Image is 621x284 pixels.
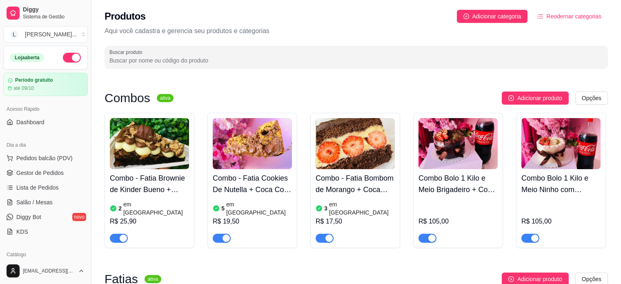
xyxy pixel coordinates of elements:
[418,172,498,195] h4: Combo Bolo 1 Kilo e Meio Brigadeiro + Coca Cola 2 litros Original
[105,26,608,36] p: Aqui você cadastra e gerencia seu produtos e categorias
[23,6,85,13] span: Diggy
[508,95,514,101] span: plus-circle
[3,152,88,165] button: Pedidos balcão (PDV)
[324,204,327,212] article: 3
[25,30,77,38] div: [PERSON_NAME] ...
[463,13,469,19] span: plus-circle
[16,228,28,236] span: KDS
[531,10,608,23] button: Reodernar categorias
[521,217,601,226] div: R$ 105,00
[157,94,174,102] sup: ativa
[3,103,88,116] div: Acesso Rápido
[16,154,73,162] span: Pedidos balcão (PDV)
[13,85,34,92] article: até 09/10
[213,217,292,226] div: R$ 19,50
[582,275,601,284] span: Opções
[3,261,88,281] button: [EMAIL_ADDRESS][DOMAIN_NAME]
[472,12,521,21] span: Adicionar categoria
[105,93,150,103] h3: Combos
[521,118,601,169] img: product-image
[23,268,75,274] span: [EMAIL_ADDRESS][DOMAIN_NAME]
[16,169,64,177] span: Gestor de Pedidos
[3,181,88,194] a: Lista de Pedidos
[3,196,88,209] a: Salão / Mesas
[3,73,88,96] a: Período gratuitoaté 09/10
[10,30,18,38] span: L
[110,217,189,226] div: R$ 25,90
[316,172,395,195] h4: Combo - Fatia Bombom de Morango + Coca Cola 200ml
[109,56,603,65] input: Buscar produto
[3,3,88,23] a: DiggySistema de Gestão
[16,213,41,221] span: Diggy Bot
[3,26,88,42] button: Select a team
[316,217,395,226] div: R$ 17,50
[221,204,225,212] article: 5
[213,172,292,195] h4: Combo - Fatia Cookies De Nutella + Coca Cola 200ml
[329,200,395,217] article: em [GEOGRAPHIC_DATA]
[226,200,292,217] article: em [GEOGRAPHIC_DATA]
[10,53,44,62] div: Loja aberta
[3,166,88,179] a: Gestor de Pedidos
[575,92,608,105] button: Opções
[418,118,498,169] img: product-image
[457,10,528,23] button: Adicionar categoria
[110,118,189,169] img: product-image
[105,10,146,23] h2: Produtos
[110,172,189,195] h4: Combo - Fatia Brownie de Kinder Bueno + Coca - Cola 200 ml
[15,77,53,83] article: Período gratuito
[105,274,138,284] h3: Fatias
[16,183,59,192] span: Lista de Pedidos
[63,53,81,63] button: Alterar Status
[508,276,514,282] span: plus-circle
[3,139,88,152] div: Dia a dia
[16,118,45,126] span: Dashboard
[3,210,88,224] a: Diggy Botnovo
[109,49,145,56] label: Buscar produto
[582,94,601,103] span: Opções
[16,198,53,206] span: Salão / Mesas
[517,275,562,284] span: Adicionar produto
[502,92,569,105] button: Adicionar produto
[517,94,562,103] span: Adicionar produto
[145,275,161,283] sup: ativa
[3,248,88,261] div: Catálogo
[316,118,395,169] img: product-image
[23,13,85,20] span: Sistema de Gestão
[418,217,498,226] div: R$ 105,00
[118,204,122,212] article: 2
[537,13,543,19] span: ordered-list
[546,12,601,21] span: Reodernar categorias
[213,118,292,169] img: product-image
[123,200,189,217] article: em [GEOGRAPHIC_DATA]
[3,116,88,129] a: Dashboard
[3,225,88,238] a: KDS
[521,172,601,195] h4: Combo Bolo 1 Kilo e Meio Ninho com Morango + Coca Cola 2 litros Original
